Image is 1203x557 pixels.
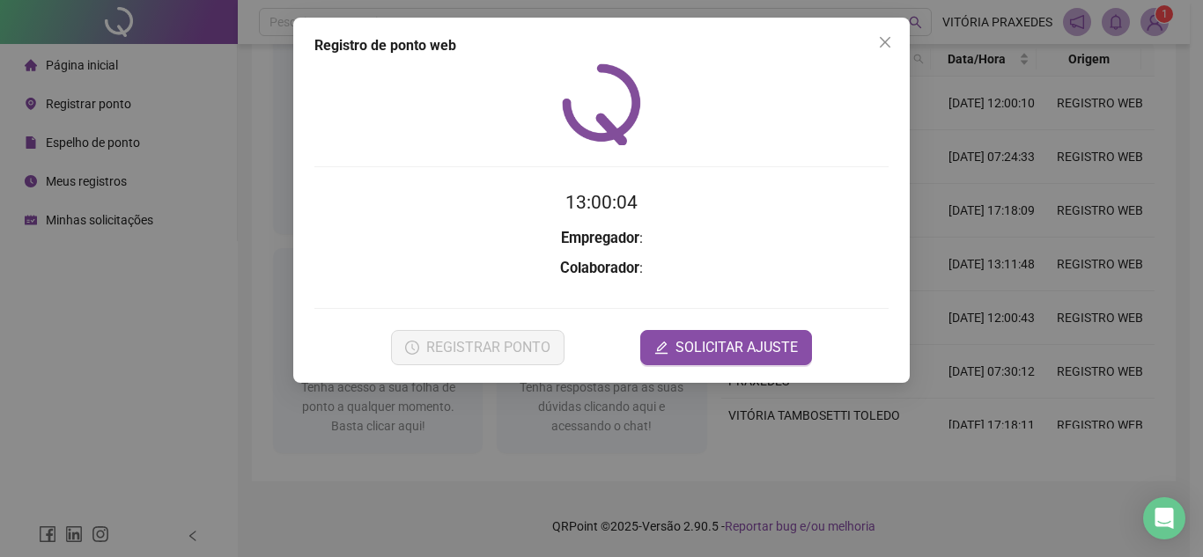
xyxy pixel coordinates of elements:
[314,227,889,250] h3: :
[561,230,639,246] strong: Empregador
[1143,497,1185,539] div: Open Intercom Messenger
[565,192,638,213] time: 13:00:04
[391,330,565,365] button: REGISTRAR PONTO
[562,63,641,145] img: QRPoint
[314,257,889,280] h3: :
[640,330,812,365] button: editSOLICITAR AJUSTE
[560,260,639,276] strong: Colaborador
[871,28,899,56] button: Close
[675,337,798,358] span: SOLICITAR AJUSTE
[314,35,889,56] div: Registro de ponto web
[654,341,668,355] span: edit
[878,35,892,49] span: close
